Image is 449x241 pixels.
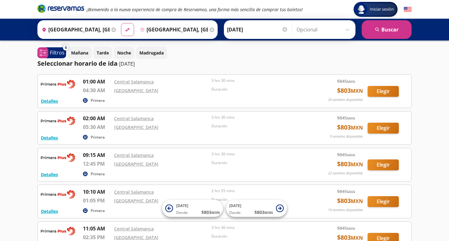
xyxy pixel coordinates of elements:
span: $ 845 [337,115,355,121]
span: $ 803 [254,209,273,215]
p: 02:35 PM [83,234,111,241]
a: Central Salamanca [114,152,154,158]
p: 20 asientos disponibles [328,97,363,102]
img: RESERVAMOS [41,78,75,90]
small: MXN [347,226,355,231]
span: $ 803 [337,123,363,132]
button: Detalles [41,135,58,141]
input: Elegir Fecha [227,22,288,37]
button: Madrugada [136,47,167,59]
small: MXN [351,161,363,168]
input: Buscar Origen [39,22,110,37]
small: MXN [347,153,355,157]
p: Primera [91,171,105,177]
a: [GEOGRAPHIC_DATA] [114,87,158,93]
button: Elegir [368,86,399,97]
span: [DATE] [176,203,188,208]
button: Noche [114,47,134,59]
small: MXN [211,210,220,215]
p: 09:15 AM [83,151,111,159]
button: Elegir [368,123,399,134]
p: 2 hrs 55 mins [211,188,306,194]
span: Desde: [176,210,188,215]
span: $ 845 [337,188,355,195]
p: 12:45 PM [83,160,111,168]
p: Mañana [71,50,88,56]
input: Opcional [297,22,352,37]
small: MXN [351,198,363,205]
p: Duración [211,234,306,239]
img: RESERVAMOS [41,225,75,237]
img: RESERVAMOS [41,188,75,201]
small: MXN [351,124,363,131]
p: 3 hrs 30 mins [211,225,306,230]
span: $ 845 [337,151,355,158]
input: Buscar Destino [138,22,208,37]
p: Seleccionar horario de ida [37,59,118,68]
img: RESERVAMOS [41,151,75,164]
img: RESERVAMOS [41,115,75,127]
button: Detalles [41,171,58,178]
p: 11:05 AM [83,225,111,232]
p: 19 asientos disponibles [328,207,363,213]
a: [GEOGRAPHIC_DATA] [114,161,158,167]
button: Detalles [41,208,58,215]
button: [DATE]Desde:$803MXN [162,200,223,217]
button: English [404,6,412,13]
a: [GEOGRAPHIC_DATA] [114,198,158,204]
p: 3 hrs 30 mins [211,151,306,157]
span: $ 803 [201,209,220,215]
button: Tarde [93,47,112,59]
button: Elegir [368,196,399,207]
span: 0 [65,45,67,50]
span: Iniciar sesión [367,6,396,12]
p: Madrugada [139,50,164,56]
a: Central Salamanca [114,79,154,85]
p: 04:30 AM [83,87,111,94]
p: 01:00 AM [83,78,111,85]
span: Desde: [229,210,241,215]
span: $ 845 [337,78,355,84]
small: MXN [351,87,363,94]
button: [DATE]Desde:$803MXN [226,200,287,217]
p: 3 hrs 30 mins [211,78,306,83]
small: MXN [264,210,273,215]
p: 9 asientos disponibles [330,134,363,139]
p: Noche [117,50,131,56]
p: Primera [91,98,105,103]
a: Central Salamanca [114,116,154,121]
p: 02:00 AM [83,115,111,122]
p: 3 hrs 30 mins [211,115,306,120]
i: Brand Logo [37,4,84,13]
a: Brand Logo [37,4,84,15]
p: 05:30 AM [83,123,111,131]
button: Elegir [368,159,399,170]
small: MXN [347,189,355,194]
span: [DATE] [229,203,241,208]
span: $ 803 [337,86,363,95]
p: [DATE] [119,60,135,68]
button: Buscar [362,20,412,39]
p: 22 asientos disponibles [328,171,363,176]
em: ¡Bienvenido a la nueva experiencia de compra de Reservamos, una forma más sencilla de comprar tus... [87,7,303,12]
p: Primera [91,135,105,140]
a: Central Salamanca [114,189,154,195]
p: Duración [211,123,306,129]
button: 0Filtros [37,47,66,58]
p: 10:10 AM [83,188,111,196]
span: $ 803 [337,196,363,206]
a: [GEOGRAPHIC_DATA] [114,234,158,240]
p: Filtros [50,49,65,56]
button: Detalles [41,98,58,104]
p: Duración [211,87,306,92]
small: MXN [347,116,355,120]
button: Mañana [68,47,92,59]
p: 01:05 PM [83,197,111,204]
p: Duración [211,197,306,202]
a: [GEOGRAPHIC_DATA] [114,124,158,130]
p: Primera [91,208,105,214]
span: $ 803 [337,159,363,169]
span: $ 845 [337,225,355,231]
a: Central Salamanca [114,226,154,232]
small: MXN [347,79,355,84]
